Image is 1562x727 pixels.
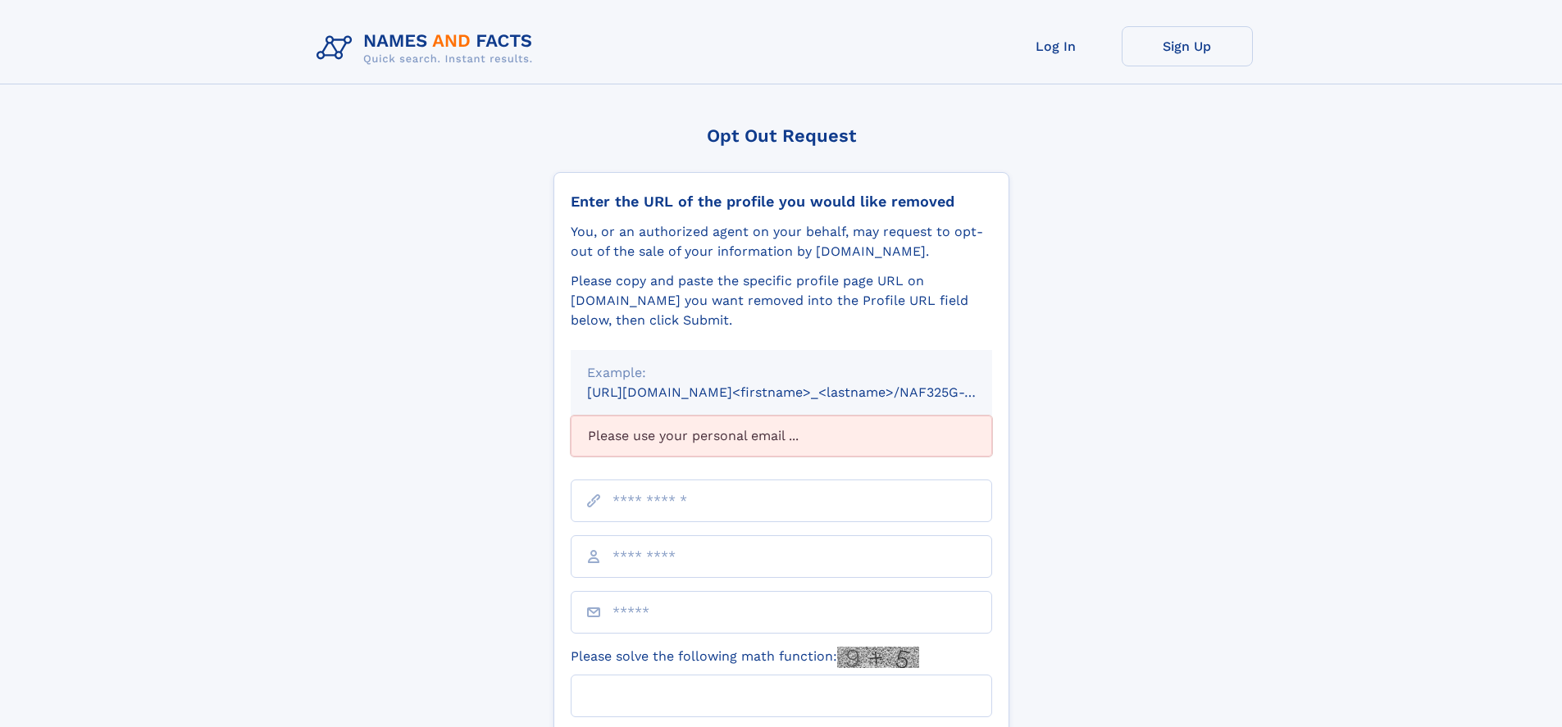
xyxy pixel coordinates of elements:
div: Enter the URL of the profile you would like removed [571,193,992,211]
div: Opt Out Request [553,125,1009,146]
label: Please solve the following math function: [571,647,919,668]
a: Log In [990,26,1122,66]
img: Logo Names and Facts [310,26,546,70]
a: Sign Up [1122,26,1253,66]
div: Please use your personal email ... [571,416,992,457]
small: [URL][DOMAIN_NAME]<firstname>_<lastname>/NAF325G-xxxxxxxx [587,384,1023,400]
div: Please copy and paste the specific profile page URL on [DOMAIN_NAME] you want removed into the Pr... [571,271,992,330]
div: You, or an authorized agent on your behalf, may request to opt-out of the sale of your informatio... [571,222,992,261]
div: Example: [587,363,976,383]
